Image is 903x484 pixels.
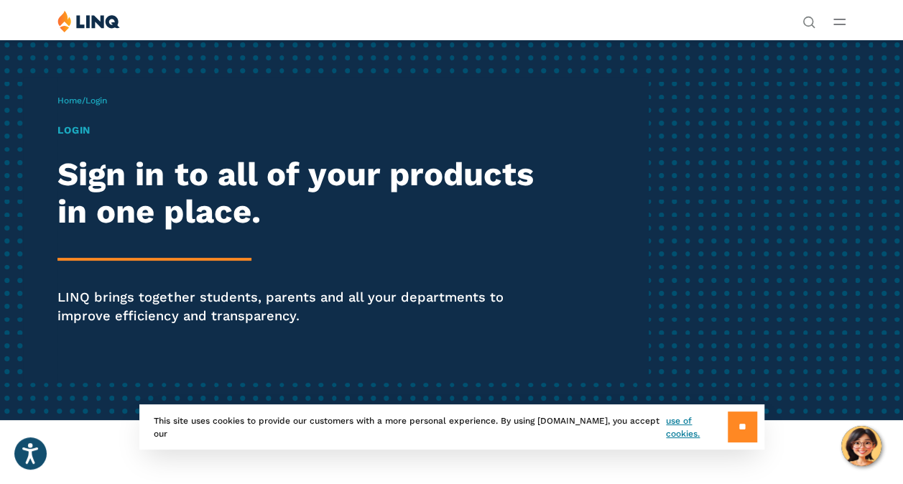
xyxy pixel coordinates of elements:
[57,123,554,138] h1: Login
[57,288,554,326] p: LINQ brings together students, parents and all your departments to improve efficiency and transpa...
[57,96,82,106] a: Home
[833,14,846,29] button: Open Main Menu
[841,426,881,466] button: Hello, have a question? Let’s chat.
[57,96,107,106] span: /
[57,10,120,32] img: LINQ | K‑12 Software
[85,96,107,106] span: Login
[666,414,727,440] a: use of cookies.
[802,10,815,27] nav: Utility Navigation
[139,404,764,450] div: This site uses cookies to provide our customers with a more personal experience. By using [DOMAIN...
[802,14,815,27] button: Open Search Bar
[57,156,554,231] h2: Sign in to all of your products in one place.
